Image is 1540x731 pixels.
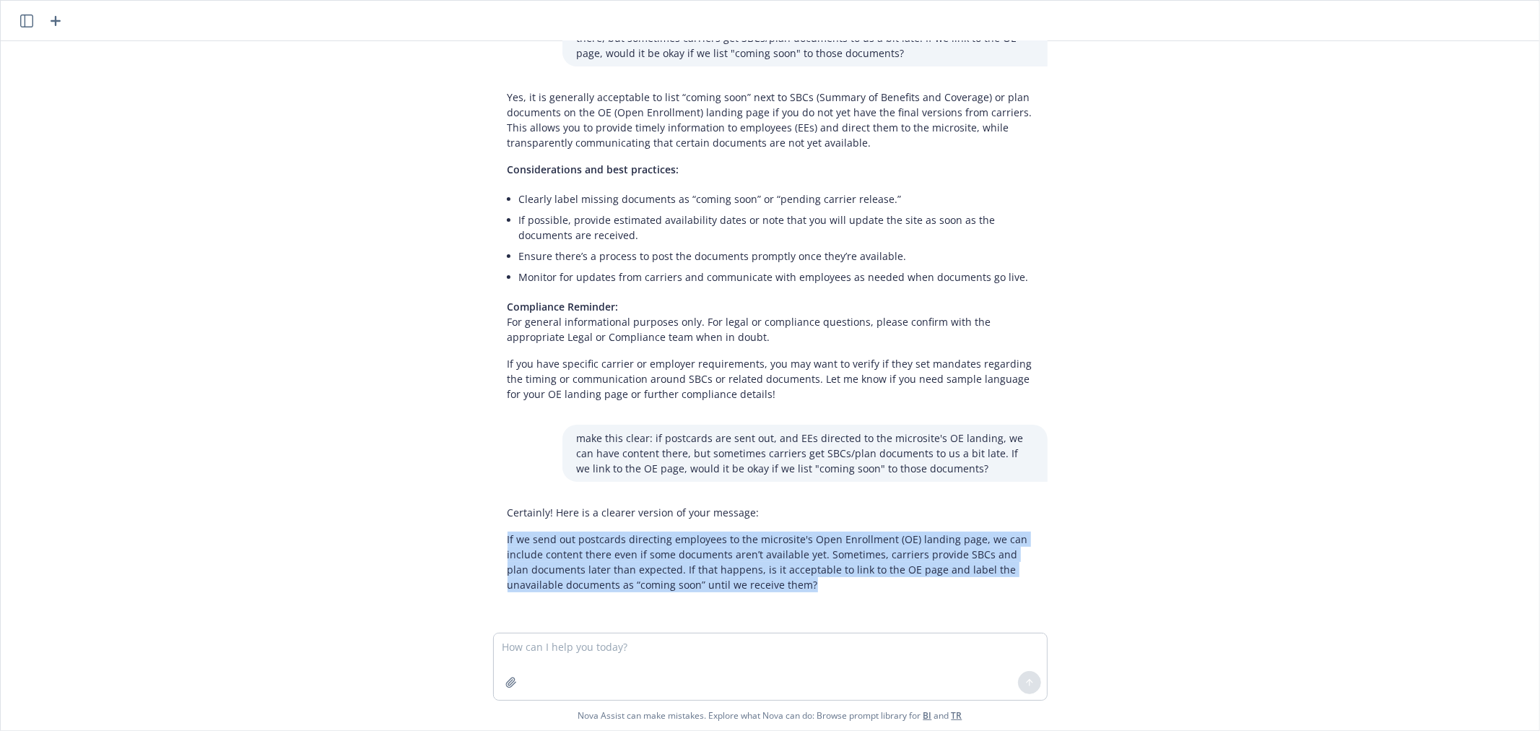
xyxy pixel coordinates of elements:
[508,300,619,313] span: Compliance Reminder:
[952,709,962,722] a: TR
[577,431,1033,476] p: make this clear: if postcards are sent out, and EEs directed to the microsite's OE landing, we ca...
[508,505,1033,520] p: Certainly! Here is a clearer version of your message:
[508,532,1033,592] p: If we send out postcards directing employees to the microsite's Open Enrollment (OE) landing page...
[508,356,1033,402] p: If you have specific carrier or employer requirements, you may want to verify if they set mandate...
[519,246,1033,267] li: Ensure there’s a process to post the documents promptly once they’re available.
[508,163,679,176] span: Considerations and best practices:
[508,299,1033,345] p: For general informational purposes only. For legal or compliance questions, please confirm with t...
[923,709,932,722] a: BI
[519,189,1033,209] li: Clearly label missing documents as “coming soon” or “pending carrier release.”
[519,267,1033,287] li: Monitor for updates from carriers and communicate with employees as needed when documents go live.
[6,701,1534,730] span: Nova Assist can make mistakes. Explore what Nova can do: Browse prompt library for and
[508,90,1033,150] p: Yes, it is generally acceptable to list “coming soon” next to SBCs (Summary of Benefits and Cover...
[519,209,1033,246] li: If possible, provide estimated availability dates or note that you will update the site as soon a...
